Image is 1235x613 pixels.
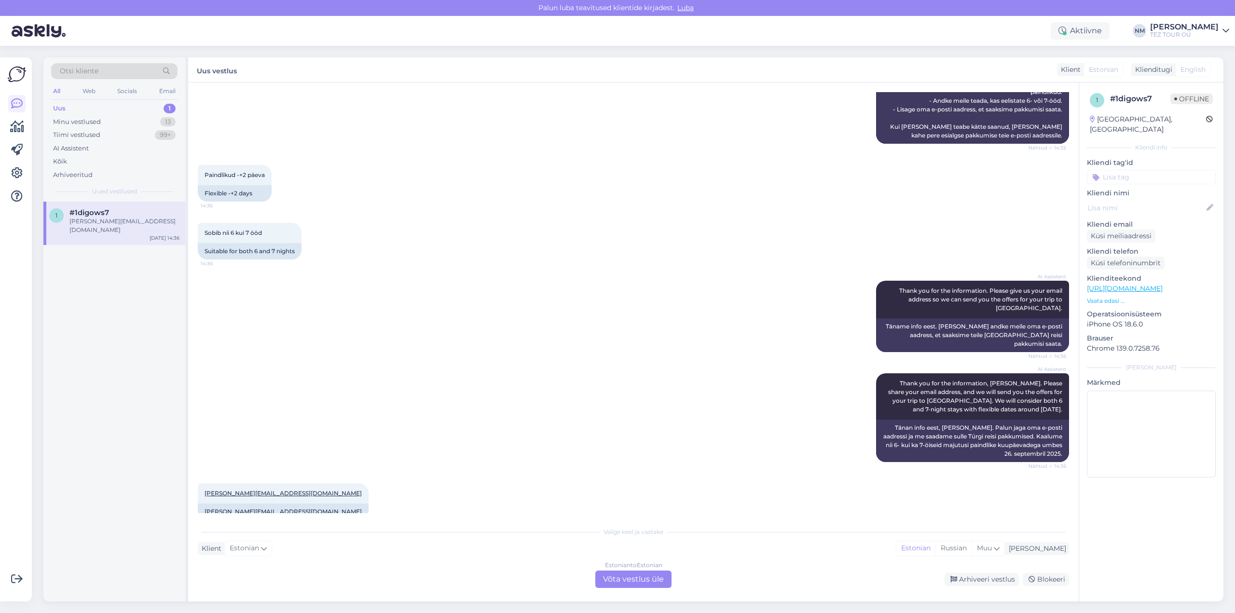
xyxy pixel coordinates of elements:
div: Klienditugi [1131,65,1172,75]
label: Uus vestlus [197,63,237,76]
p: Brauser [1087,333,1216,343]
span: Otsi kliente [60,66,98,76]
span: 1 [55,212,57,219]
span: Nähtud ✓ 14:35 [1029,144,1066,151]
div: [PERSON_NAME]! Parima broneerimispakkumise tegemiseks vajame veidi lisateavet: - Palun kinnitage,... [876,49,1069,144]
div: Kliendi info [1087,143,1216,152]
span: AI Assistent [1030,273,1066,280]
div: Kõik [53,157,67,166]
span: Sobib nii 6 kui 7 ööd [205,229,262,236]
div: 99+ [155,130,176,140]
p: Vaata edasi ... [1087,297,1216,305]
span: Estonian [1089,65,1118,75]
div: Klient [198,544,221,554]
span: Offline [1170,94,1213,104]
div: Web [81,85,97,97]
div: Täname info eest. [PERSON_NAME] andke meile oma e-posti aadress, et saaksime teile [GEOGRAPHIC_DA... [876,318,1069,352]
div: Blokeeri [1023,573,1069,586]
span: Thank you for the information. Please give us your email address so we can send you the offers fo... [899,287,1064,312]
div: Estonian [896,541,935,556]
p: iPhone OS 18.6.0 [1087,319,1216,329]
a: [PERSON_NAME][EMAIL_ADDRESS][DOMAIN_NAME] [205,508,362,515]
div: AI Assistent [53,144,89,153]
div: Küsi meiliaadressi [1087,230,1155,243]
div: Võta vestlus üle [595,571,672,588]
span: Thank you for the information, [PERSON_NAME]. Please share your email address, and we will send y... [888,380,1064,413]
p: Klienditeekond [1087,273,1216,284]
div: All [51,85,62,97]
span: Nähtud ✓ 14:36 [1029,353,1066,360]
p: Operatsioonisüsteem [1087,309,1216,319]
p: Kliendi telefon [1087,246,1216,257]
div: [GEOGRAPHIC_DATA], [GEOGRAPHIC_DATA] [1090,114,1206,135]
input: Lisa nimi [1087,203,1205,213]
span: #1digows7 [69,208,109,217]
span: Nähtud ✓ 14:36 [1029,463,1066,470]
div: Tiimi vestlused [53,130,100,140]
div: NM [1133,24,1146,38]
div: Tänan info eest, [PERSON_NAME]. Palun jaga oma e-posti aadressi ja me saadame sulle Türgi reisi p... [876,420,1069,462]
p: Kliendi tag'id [1087,158,1216,168]
div: # 1digows7 [1110,93,1170,105]
a: [PERSON_NAME]TEZ TOUR OÜ [1150,23,1229,39]
div: Estonian to Estonian [605,561,662,570]
span: 1 [1096,96,1098,104]
div: 1 [164,104,176,113]
div: Russian [935,541,972,556]
div: Minu vestlused [53,117,101,127]
a: [PERSON_NAME][EMAIL_ADDRESS][DOMAIN_NAME] [205,490,362,497]
span: Uued vestlused [92,187,137,196]
div: [PERSON_NAME][EMAIL_ADDRESS][DOMAIN_NAME] [69,217,179,234]
span: 14:36 [201,260,237,267]
div: Klient [1057,65,1081,75]
div: Socials [115,85,139,97]
p: Märkmed [1087,378,1216,388]
div: Email [157,85,178,97]
p: Chrome 139.0.7258.76 [1087,343,1216,354]
div: [PERSON_NAME] [1087,363,1216,372]
div: Küsi telefoninumbrit [1087,257,1165,270]
div: Uus [53,104,66,113]
span: Estonian [230,543,259,554]
div: Suitable for both 6 and 7 nights [198,243,302,259]
span: AI Assistent [1030,366,1066,373]
div: Arhiveeri vestlus [945,573,1019,586]
div: Aktiivne [1051,22,1110,40]
span: English [1180,65,1206,75]
div: TEZ TOUR OÜ [1150,31,1219,39]
a: [URL][DOMAIN_NAME] [1087,284,1163,293]
span: Muu [977,544,992,552]
div: Arhiveeritud [53,170,93,180]
div: [PERSON_NAME] [1005,544,1066,554]
span: Paindlikud -+2 päeva [205,171,265,178]
input: Lisa tag [1087,170,1216,184]
div: Flexible -+2 days [198,185,272,202]
span: Luba [674,3,697,12]
div: [PERSON_NAME] [1150,23,1219,31]
span: 14:36 [201,202,237,209]
p: Kliendi email [1087,219,1216,230]
p: Kliendi nimi [1087,188,1216,198]
div: [DATE] 14:36 [150,234,179,242]
img: Askly Logo [8,65,26,83]
div: 13 [160,117,176,127]
div: Valige keel ja vastake [198,528,1069,536]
